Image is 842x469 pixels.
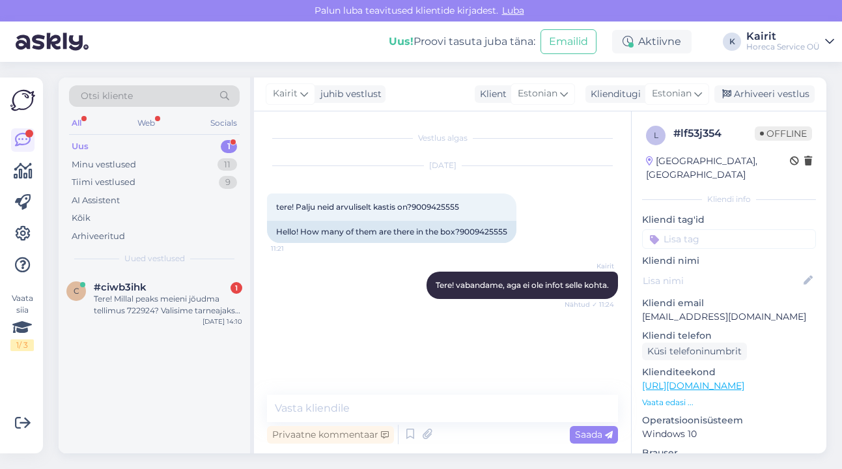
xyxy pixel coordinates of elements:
div: Klient [475,87,507,101]
p: Kliendi telefon [642,329,816,343]
div: Küsi telefoninumbrit [642,343,747,360]
span: Kairit [565,261,614,271]
div: K [723,33,741,51]
p: Klienditeekond [642,365,816,379]
input: Lisa nimi [643,274,801,288]
span: Uued vestlused [124,253,185,264]
span: Offline [755,126,812,141]
button: Emailid [540,29,596,54]
div: Kõik [72,212,91,225]
span: Kairit [273,87,298,101]
span: Tere! vabandame, aga ei ole infot selle kohta. [436,280,609,290]
span: 11:21 [271,244,320,253]
div: 1 / 3 [10,339,34,351]
div: Socials [208,115,240,132]
span: Luba [498,5,528,16]
img: Askly Logo [10,88,35,113]
span: Otsi kliente [81,89,133,103]
div: Uus [72,140,89,153]
div: [DATE] [267,160,618,171]
div: 11 [218,158,237,171]
div: AI Assistent [72,194,120,207]
a: KairitHoreca Service OÜ [746,31,834,52]
div: Minu vestlused [72,158,136,171]
span: Nähtud ✓ 11:24 [565,300,614,309]
span: tere! Palju neid arvuliselt kastis on?9009425555 [276,202,459,212]
div: Vestlus algas [267,132,618,144]
div: 9 [219,176,237,189]
div: Hello! How many of them are there in the box?9009425555 [267,221,516,243]
div: Tiimi vestlused [72,176,135,189]
input: Lisa tag [642,229,816,249]
span: c [74,286,79,296]
span: Estonian [652,87,692,101]
span: Estonian [518,87,557,101]
p: Operatsioonisüsteem [642,414,816,427]
div: [DATE] 14:10 [203,317,242,326]
p: [EMAIL_ADDRESS][DOMAIN_NAME] [642,310,816,324]
div: Vaata siia [10,292,34,351]
div: 1 [221,140,237,153]
p: Vaata edasi ... [642,397,816,408]
div: Horeca Service OÜ [746,42,820,52]
div: Proovi tasuta juba täna: [389,34,535,50]
div: Arhiveeritud [72,230,125,243]
div: Tere! Millal peaks meieni jõudma tellimus 722924? Valisime tarneajaks 6-9 vahemik ning nagu ikka ... [94,293,242,317]
div: Arhiveeri vestlus [714,85,815,103]
div: [GEOGRAPHIC_DATA], [GEOGRAPHIC_DATA] [646,154,790,182]
div: Web [135,115,158,132]
div: # lf53j354 [673,126,755,141]
p: Windows 10 [642,427,816,441]
div: Kliendi info [642,193,816,205]
p: Kliendi email [642,296,816,310]
a: [URL][DOMAIN_NAME] [642,380,744,391]
b: Uus! [389,35,414,48]
div: juhib vestlust [315,87,382,101]
span: l [654,130,658,140]
div: Aktiivne [612,30,692,53]
span: #ciwb3ihk [94,281,147,293]
span: Saada [575,429,613,440]
div: Klienditugi [585,87,641,101]
p: Brauser [642,446,816,460]
div: All [69,115,84,132]
div: 1 [231,282,242,294]
p: Kliendi tag'id [642,213,816,227]
p: Kliendi nimi [642,254,816,268]
div: Privaatne kommentaar [267,426,394,444]
div: Kairit [746,31,820,42]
